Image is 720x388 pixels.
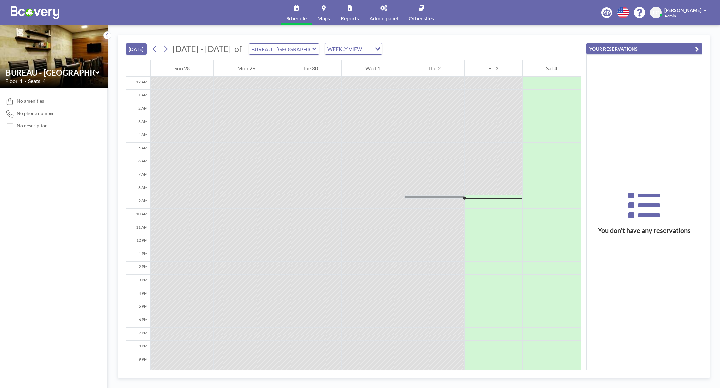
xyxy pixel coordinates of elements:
[126,222,150,235] div: 11 AM
[126,129,150,143] div: 4 AM
[586,43,702,54] button: YOUR RESERVATIONS
[126,90,150,103] div: 1 AM
[465,60,522,77] div: Fri 3
[364,45,371,53] input: Search for option
[341,16,359,21] span: Reports
[126,248,150,262] div: 1 PM
[126,43,147,55] button: [DATE]
[286,16,307,21] span: Schedule
[126,77,150,90] div: 12 AM
[126,288,150,301] div: 4 PM
[24,79,26,83] span: •
[369,16,398,21] span: Admin panel
[317,16,330,21] span: Maps
[6,68,95,77] input: BUREAU - RUE PASCAL
[664,7,701,13] span: [PERSON_NAME]
[126,169,150,182] div: 7 AM
[126,275,150,288] div: 3 PM
[126,235,150,248] div: 12 PM
[17,123,48,129] div: No description
[126,354,150,367] div: 9 PM
[126,314,150,328] div: 6 PM
[342,60,404,77] div: Wed 1
[5,78,23,84] span: Floor: 1
[126,116,150,129] div: 3 AM
[126,367,150,380] div: 10 PM
[126,103,150,116] div: 2 AM
[523,60,581,77] div: Sat 4
[325,43,382,54] div: Search for option
[126,209,150,222] div: 10 AM
[28,78,46,84] span: Seats: 4
[326,45,363,53] span: WEEKLY VIEW
[214,60,279,77] div: Mon 29
[126,156,150,169] div: 6 AM
[126,341,150,354] div: 8 PM
[664,13,676,18] span: Admin
[126,195,150,209] div: 9 AM
[17,110,54,116] span: No phone number
[126,301,150,314] div: 5 PM
[173,44,231,53] span: [DATE] - [DATE]
[126,328,150,341] div: 7 PM
[234,44,242,54] span: of
[409,16,434,21] span: Other sites
[653,10,659,16] span: FC
[126,262,150,275] div: 2 PM
[126,182,150,195] div: 8 AM
[249,44,312,54] input: BUREAU - RUE PASCAL
[404,60,464,77] div: Thu 2
[279,60,341,77] div: Tue 30
[587,227,702,235] h3: You don’t have any reservations
[11,6,59,19] img: organization-logo
[17,98,44,104] span: No amenities
[126,143,150,156] div: 5 AM
[151,60,213,77] div: Sun 28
